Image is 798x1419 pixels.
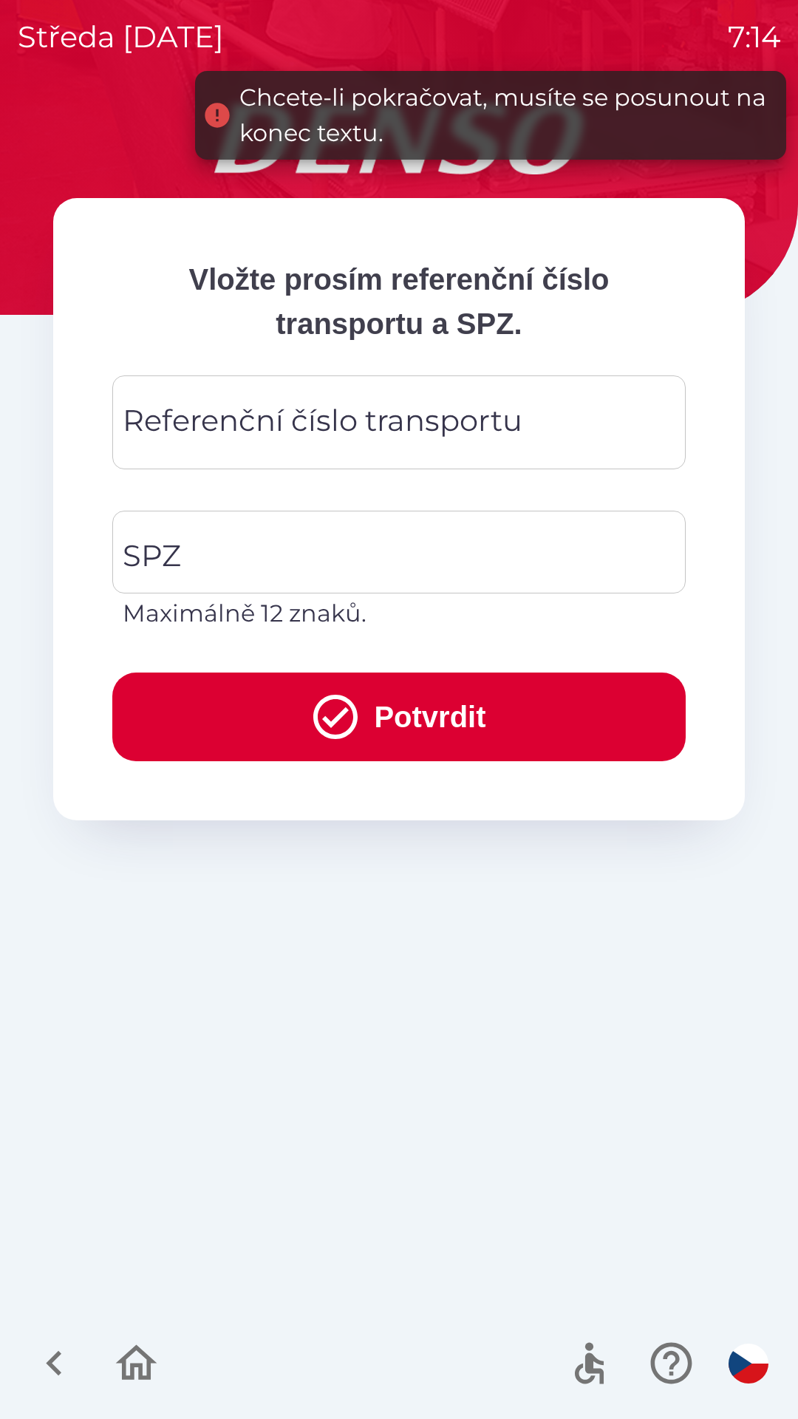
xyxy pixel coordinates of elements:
[728,15,780,59] p: 7:14
[729,1344,768,1384] img: cs flag
[18,15,224,59] p: středa [DATE]
[112,673,686,761] button: Potvrdit
[112,257,686,346] p: Vložte prosím referenční číslo transportu a SPZ.
[53,103,745,174] img: Logo
[123,596,675,631] p: Maximálně 12 znaků.
[239,80,771,151] div: Chcete-li pokračovat, musíte se posunout na konec textu.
